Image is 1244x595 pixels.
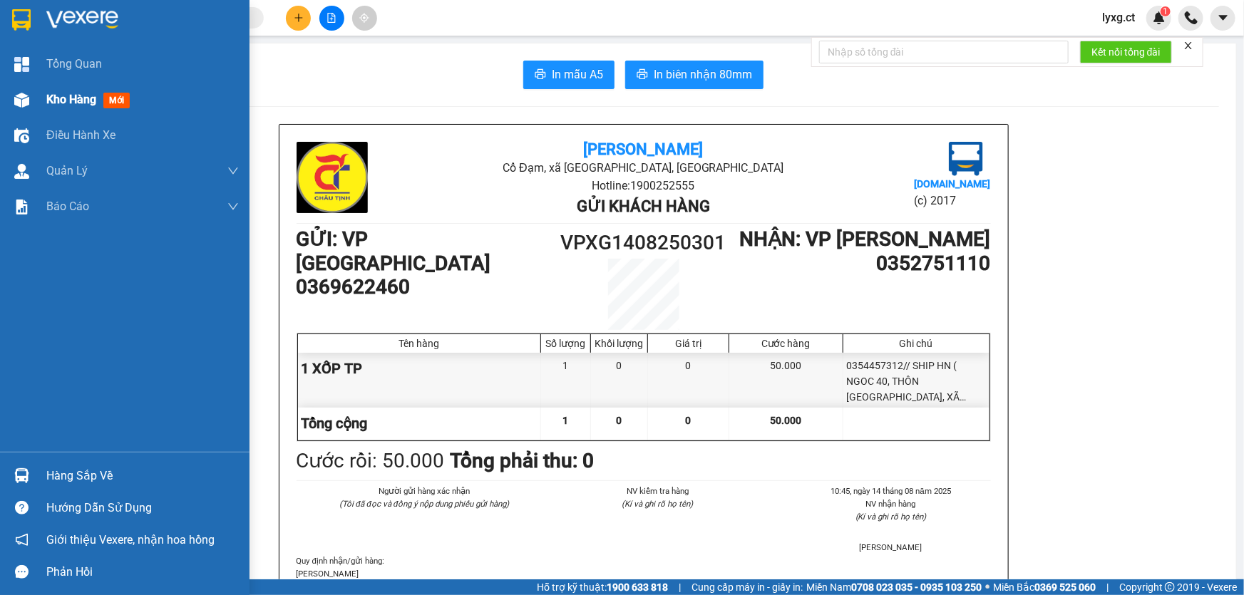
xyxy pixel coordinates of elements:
p: [PERSON_NAME] [297,567,991,580]
li: (c) 2017 [914,192,990,209]
span: | [679,579,681,595]
i: (Kí và ghi rõ họ tên) [622,499,693,509]
span: Miền Bắc [993,579,1096,595]
span: Báo cáo [46,197,89,215]
img: warehouse-icon [14,128,29,143]
h1: VPXG1408250301 [557,227,731,259]
button: plus [286,6,311,31]
img: warehouse-icon [14,468,29,483]
span: 0 [617,415,622,426]
span: Tổng Quan [46,55,102,73]
div: Hướng dẫn sử dụng [46,497,239,519]
span: In mẫu A5 [552,66,603,83]
strong: 0369 525 060 [1034,581,1096,593]
div: Hàng sắp về [46,465,239,487]
img: logo-vxr [12,9,31,31]
img: warehouse-icon [14,93,29,108]
span: mới [103,93,130,108]
span: 1 [1163,6,1168,16]
span: plus [294,13,304,23]
button: file-add [319,6,344,31]
span: 1 [563,415,569,426]
img: logo.jpg [949,142,983,176]
h1: 0369622460 [297,275,557,299]
div: Khối lượng [595,338,644,349]
i: (Kí và ghi rõ họ tên) [855,512,927,522]
li: Hotline: 1900252555 [412,177,875,195]
span: Tổng cộng [302,415,368,432]
span: Kho hàng [46,93,96,106]
span: copyright [1165,582,1175,592]
span: caret-down [1217,11,1230,24]
span: aim [359,13,369,23]
b: GỬI : VP [GEOGRAPHIC_DATA] [297,227,491,275]
div: 1 [541,353,591,408]
div: Quy định nhận/gửi hàng : [297,554,991,580]
span: Quản Lý [46,162,88,180]
li: Cổ Đạm, xã [GEOGRAPHIC_DATA], [GEOGRAPHIC_DATA] [412,159,875,177]
span: printer [535,68,546,82]
b: Gửi khách hàng [577,197,710,215]
img: solution-icon [14,200,29,214]
div: 0354457312// SHIP HN ( NGOC 40, THÔN [GEOGRAPHIC_DATA], XÃ [GEOGRAPHIC_DATA], [GEOGRAPHIC_DATA]) [843,353,989,408]
img: phone-icon [1185,11,1198,24]
button: caret-down [1210,6,1235,31]
span: Giới thiệu Vexere, nhận hoa hồng [46,531,215,549]
span: 0 [686,415,692,426]
img: logo.jpg [297,142,368,213]
button: aim [352,6,377,31]
div: 1 XỐP TP [298,353,542,408]
li: NV kiểm tra hàng [558,485,757,497]
img: icon-new-feature [1153,11,1166,24]
b: NHẬN : VP [PERSON_NAME] [740,227,991,251]
img: dashboard-icon [14,57,29,72]
div: Phản hồi [46,562,239,583]
span: file-add [327,13,336,23]
div: Giá trị [652,338,725,349]
div: Số lượng [545,338,587,349]
img: warehouse-icon [14,164,29,179]
div: 0 [648,353,729,408]
div: 0 [591,353,648,408]
li: 10:45, ngày 14 tháng 08 năm 2025 [791,485,990,497]
span: Cung cấp máy in - giấy in: [692,579,803,595]
sup: 1 [1161,6,1171,16]
span: close [1183,41,1193,51]
h1: 0352751110 [730,252,990,276]
span: lyxg.ct [1091,9,1146,26]
span: printer [637,68,648,82]
div: 50.000 [729,353,843,408]
b: [DOMAIN_NAME] [914,178,990,190]
span: question-circle [15,501,29,514]
span: down [227,165,239,177]
b: [PERSON_NAME] [583,140,703,158]
span: message [15,565,29,579]
span: notification [15,533,29,547]
span: 50.000 [770,415,801,426]
li: NV nhận hàng [791,497,990,510]
i: (Tôi đã đọc và đồng ý nộp dung phiếu gửi hàng) [339,499,509,509]
div: Ghi chú [847,338,986,349]
li: Người gửi hàng xác nhận [325,485,524,497]
div: Cước hàng [733,338,838,349]
div: Cước rồi : 50.000 [297,445,445,477]
span: | [1106,579,1109,595]
div: Tên hàng [302,338,538,349]
span: Hỗ trợ kỹ thuật: [537,579,668,595]
span: Điều hành xe [46,126,115,144]
button: Kết nối tổng đài [1080,41,1172,63]
input: Nhập số tổng đài [819,41,1069,63]
li: [PERSON_NAME] [791,541,990,554]
span: down [227,201,239,212]
span: ⚪️ [985,584,989,590]
strong: 0708 023 035 - 0935 103 250 [851,581,982,593]
span: In biên nhận 80mm [654,66,752,83]
strong: 1900 633 818 [607,581,668,593]
b: Tổng phải thu: 0 [451,449,595,472]
button: printerIn biên nhận 80mm [625,61,764,89]
button: printerIn mẫu A5 [523,61,615,89]
span: Miền Nam [806,579,982,595]
span: Kết nối tổng đài [1091,44,1161,60]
